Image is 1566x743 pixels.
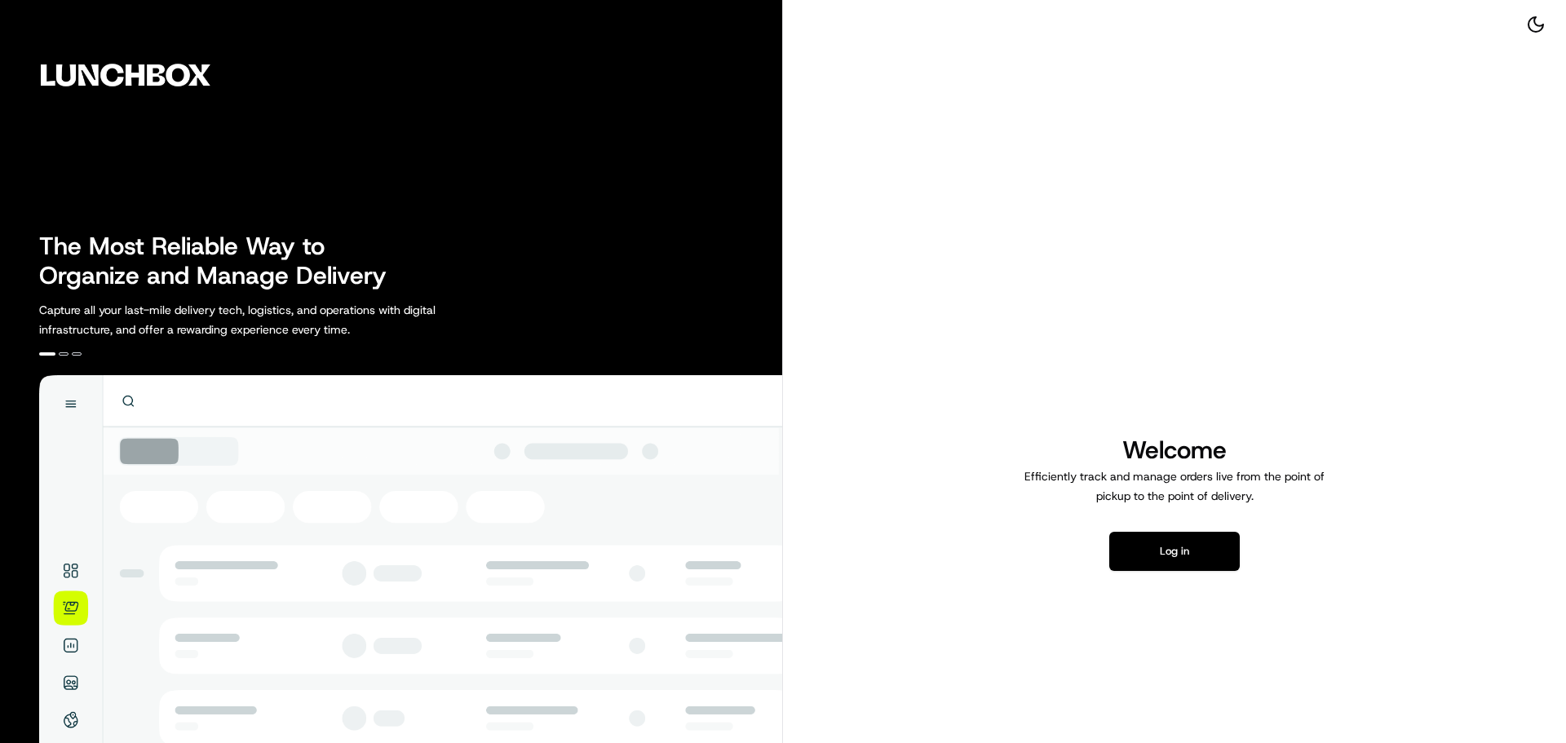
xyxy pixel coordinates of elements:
h2: The Most Reliable Way to Organize and Manage Delivery [39,232,405,290]
p: Capture all your last-mile delivery tech, logistics, and operations with digital infrastructure, ... [39,300,509,339]
img: Company Logo [10,10,241,140]
button: Log in [1109,532,1240,571]
h1: Welcome [1018,434,1331,467]
p: Efficiently track and manage orders live from the point of pickup to the point of delivery. [1018,467,1331,506]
